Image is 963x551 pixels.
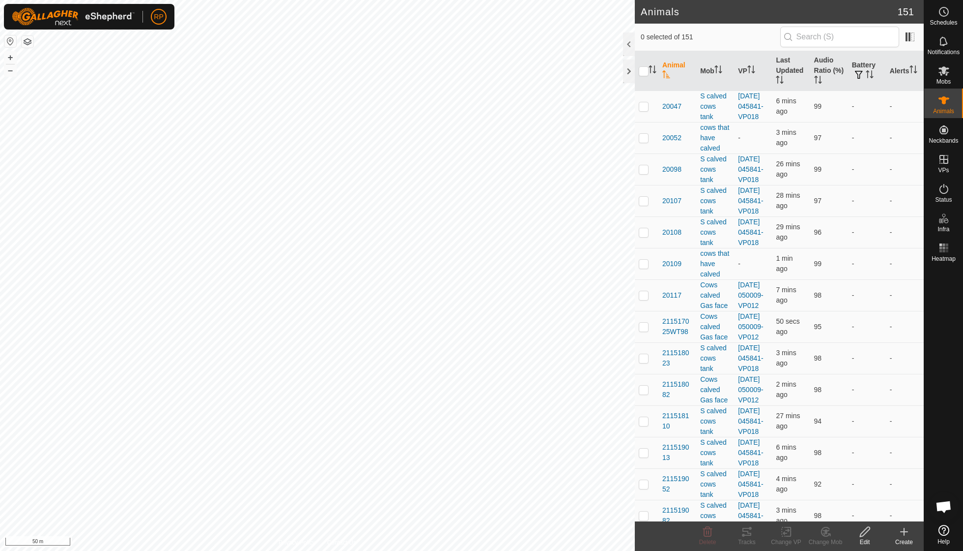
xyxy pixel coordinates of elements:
span: Mobs [936,79,951,85]
span: 99 [814,165,822,173]
div: Edit [845,538,884,547]
td: - [848,248,886,279]
a: [DATE] 045841-VP018 [738,407,763,435]
app-display-virtual-paddock-transition: - [738,134,740,142]
span: 20047 [662,101,681,112]
td: - [848,311,886,342]
div: S calved cows tank [700,406,730,437]
a: Help [924,521,963,549]
span: 99 [814,260,822,268]
div: S calved cows tank [700,500,730,531]
span: 8 Oct 2025 at 5:41 AM [776,317,799,336]
td: - [886,374,924,405]
td: - [886,311,924,342]
td: - [886,468,924,500]
span: 97 [814,134,822,142]
div: Cows calved Gas face [700,374,730,405]
button: Reset Map [4,35,16,47]
p-sorticon: Activate to sort [909,67,917,75]
span: 20107 [662,196,681,206]
span: 92 [814,480,822,488]
td: - [886,91,924,122]
span: 211518082 [662,379,692,400]
a: [DATE] 045841-VP018 [738,92,763,121]
td: - [848,216,886,248]
td: - [886,405,924,437]
div: cows that have calved [700,248,730,279]
td: - [886,216,924,248]
span: 8 Oct 2025 at 5:35 AM [776,97,796,115]
span: Schedules [930,20,957,26]
span: 8 Oct 2025 at 5:35 AM [776,443,796,461]
div: Cows calved Gas face [700,311,730,342]
div: S calved cows tank [700,185,730,216]
span: 20108 [662,227,681,238]
span: 8 Oct 2025 at 5:15 AM [776,160,800,178]
input: Search (S) [780,27,899,47]
span: Heatmap [932,256,956,262]
th: Audio Ratio (%) [810,51,848,91]
span: Infra [937,226,949,232]
span: 8 Oct 2025 at 5:39 AM [776,380,796,398]
span: 20052 [662,133,681,143]
span: 8 Oct 2025 at 5:38 AM [776,506,796,524]
span: 211519082 [662,505,692,526]
a: [DATE] 050009-VP012 [738,281,763,309]
th: Alerts [886,51,924,91]
td: - [848,374,886,405]
p-sorticon: Activate to sort [662,72,670,80]
button: + [4,52,16,63]
span: Neckbands [929,138,958,144]
span: 8 Oct 2025 at 5:38 AM [776,128,796,147]
a: Privacy Policy [279,538,315,547]
span: 8 Oct 2025 at 5:38 AM [776,349,796,367]
p-sorticon: Activate to sort [747,67,755,75]
td: - [886,437,924,468]
td: - [848,185,886,216]
div: Cows calved Gas face [700,280,730,311]
p-sorticon: Activate to sort [714,67,722,75]
a: [DATE] 045841-VP018 [738,438,763,467]
span: 20098 [662,164,681,175]
a: [DATE] 045841-VP018 [738,218,763,246]
span: 8 Oct 2025 at 5:12 AM [776,223,800,241]
h2: Animals [641,6,898,18]
p-sorticon: Activate to sort [776,77,784,85]
span: 20109 [662,259,681,269]
span: RP [154,12,163,22]
button: Map Layers [22,36,33,48]
span: VPs [938,167,949,173]
td: - [848,279,886,311]
td: - [848,500,886,531]
span: 8 Oct 2025 at 5:13 AM [776,191,800,210]
span: 20117 [662,290,681,301]
span: 98 [814,512,822,520]
p-sorticon: Activate to sort [814,77,822,85]
div: S calved cows tank [700,469,730,500]
td: - [848,437,886,468]
a: [DATE] 045841-VP018 [738,186,763,215]
a: [DATE] 045841-VP018 [738,155,763,184]
p-sorticon: Activate to sort [649,67,656,75]
span: 97 [814,197,822,205]
td: - [848,122,886,153]
span: 8 Oct 2025 at 5:40 AM [776,254,793,273]
td: - [848,342,886,374]
span: 211519052 [662,474,692,494]
span: 98 [814,354,822,362]
div: Create [884,538,924,547]
div: cows that have calved [700,122,730,153]
div: S calved cows tank [700,437,730,468]
td: - [886,342,924,374]
td: - [848,405,886,437]
div: Change Mob [806,538,845,547]
span: 8 Oct 2025 at 5:14 AM [776,412,800,430]
a: [DATE] 045841-VP018 [738,501,763,530]
span: 211518110 [662,411,692,431]
td: - [886,122,924,153]
th: Mob [696,51,734,91]
p-sorticon: Activate to sort [866,72,874,80]
img: Gallagher Logo [12,8,135,26]
div: S calved cows tank [700,217,730,248]
span: Delete [699,539,716,546]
